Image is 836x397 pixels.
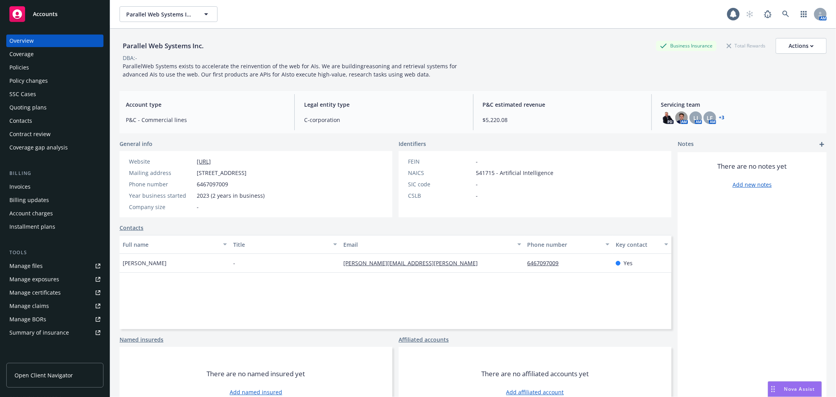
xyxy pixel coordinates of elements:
span: ParallelWeb Systems exists to accelerate the reinvention of the web for AIs. We are buildingreaso... [123,62,459,78]
a: Search [778,6,794,22]
button: Parallel Web Systems Inc. [120,6,218,22]
div: Manage files [9,260,43,272]
span: Account type [126,100,285,109]
span: Identifiers [399,140,426,148]
div: Phone number [528,240,601,249]
a: Add named insured [230,388,282,396]
div: Company size [129,203,194,211]
a: Accounts [6,3,103,25]
div: Installment plans [9,220,55,233]
div: FEIN [408,157,473,166]
div: Manage claims [9,300,49,312]
div: Summary of insurance [9,326,69,339]
img: photo [661,111,674,124]
span: - [476,180,478,188]
div: Parallel Web Systems Inc. [120,41,207,51]
span: LI [693,114,698,122]
button: Full name [120,235,230,254]
span: Legal entity type [304,100,463,109]
div: Policies [9,61,29,74]
a: Billing updates [6,194,103,206]
span: There are no named insured yet [207,369,305,379]
div: Drag to move [768,382,778,397]
span: - [197,203,199,211]
a: Coverage [6,48,103,60]
a: Overview [6,35,103,47]
span: There are no affiliated accounts yet [481,369,589,379]
div: Overview [9,35,34,47]
div: Invoices [9,180,31,193]
button: Actions [776,38,827,54]
span: [STREET_ADDRESS] [197,169,247,177]
a: Switch app [796,6,812,22]
span: Yes [624,259,633,267]
div: SIC code [408,180,473,188]
span: - [476,157,478,166]
span: 6467097009 [197,180,228,188]
div: Title [233,240,329,249]
div: Billing updates [9,194,49,206]
button: Email [340,235,524,254]
a: +3 [719,115,725,120]
div: Analytics hub [6,355,103,362]
div: Contacts [9,115,32,127]
div: Actions [789,38,814,53]
a: Report a Bug [760,6,776,22]
span: P&C - Commercial lines [126,116,285,124]
div: Tools [6,249,103,257]
a: Summary of insurance [6,326,103,339]
a: SSC Cases [6,88,103,100]
span: There are no notes yet [718,162,787,171]
a: Account charges [6,207,103,220]
div: Email [343,240,512,249]
a: Contract review [6,128,103,140]
span: Accounts [33,11,58,17]
div: Manage BORs [9,313,46,326]
span: [PERSON_NAME] [123,259,167,267]
a: Manage exposures [6,273,103,286]
div: Key contact [616,240,660,249]
span: - [233,259,235,267]
span: Notes [678,140,694,149]
a: Quoting plans [6,101,103,114]
span: Servicing team [661,100,820,109]
button: Phone number [524,235,613,254]
div: Manage exposures [9,273,59,286]
div: Business Insurance [656,41,716,51]
span: - [476,191,478,200]
span: Open Client Navigator [15,371,73,379]
a: 6467097009 [528,259,565,267]
div: Phone number [129,180,194,188]
a: Contacts [6,115,103,127]
div: Policy changes [9,75,48,87]
a: Manage claims [6,300,103,312]
div: Quoting plans [9,101,47,114]
button: Key contact [613,235,671,254]
div: SSC Cases [9,88,36,100]
a: Manage BORs [6,313,103,326]
a: Installment plans [6,220,103,233]
div: Contract review [9,128,51,140]
a: Invoices [6,180,103,193]
a: Manage files [6,260,103,272]
span: General info [120,140,152,148]
div: Manage certificates [9,286,61,299]
img: photo [675,111,688,124]
span: Nova Assist [784,386,815,392]
div: Billing [6,169,103,177]
button: Nova Assist [768,381,822,397]
span: 541715 - Artificial Intelligence [476,169,553,177]
div: Coverage [9,48,34,60]
a: Affiliated accounts [399,335,449,344]
span: Parallel Web Systems Inc. [126,10,194,18]
a: Manage certificates [6,286,103,299]
div: Mailing address [129,169,194,177]
a: Add affiliated account [506,388,564,396]
div: Website [129,157,194,166]
button: Title [230,235,341,254]
a: Contacts [120,224,143,232]
div: Full name [123,240,218,249]
div: Year business started [129,191,194,200]
div: DBA: - [123,54,137,62]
